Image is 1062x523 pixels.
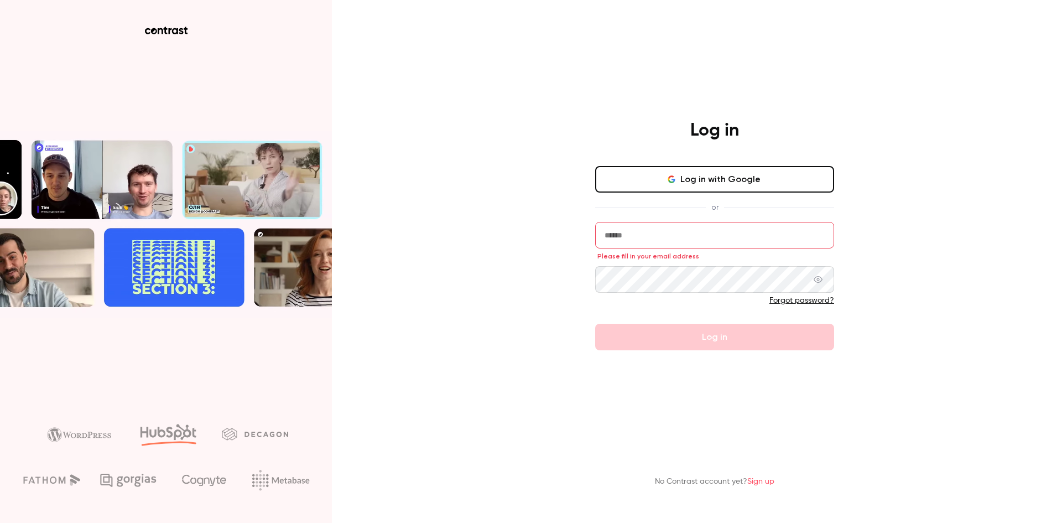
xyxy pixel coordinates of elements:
span: Please fill in your email address [597,252,699,261]
a: Sign up [747,478,774,485]
h4: Log in [690,120,739,142]
a: Forgot password? [769,297,834,304]
img: decagon [222,428,288,440]
p: No Contrast account yet? [655,476,774,488]
span: or [706,201,724,213]
button: Log in with Google [595,166,834,193]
